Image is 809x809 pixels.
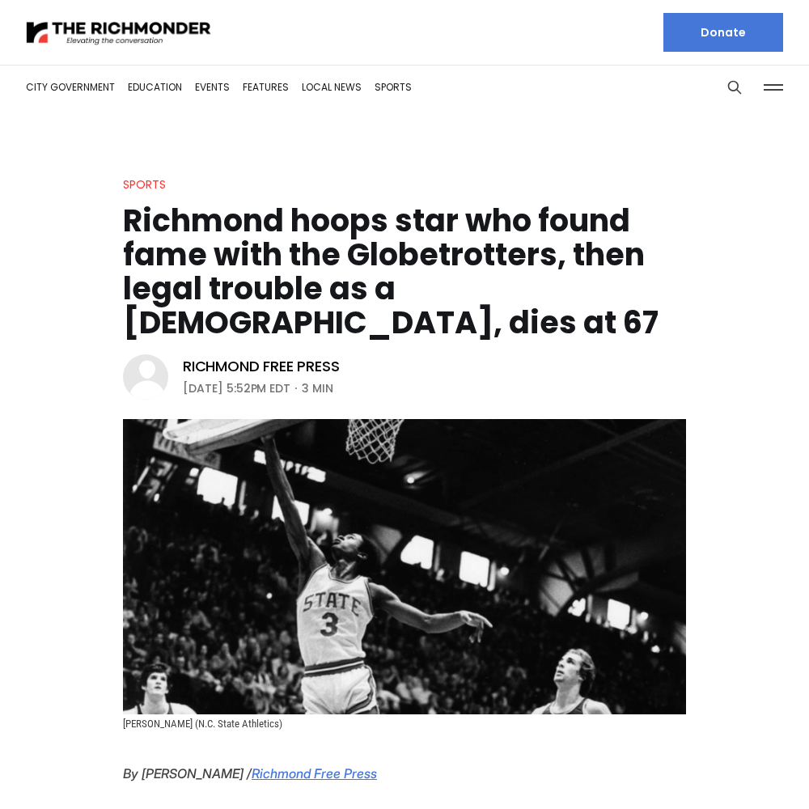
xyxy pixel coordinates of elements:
h1: Richmond hoops star who found fame with the Globetrotters, then legal trouble as a [DEMOGRAPHIC_D... [123,204,686,340]
a: Richmond Free Press [183,357,340,376]
a: Events [195,80,230,94]
a: Education [128,80,182,94]
a: Local News [302,80,362,94]
button: Search this site [722,75,747,100]
a: Sports [123,176,166,193]
em: By [PERSON_NAME] / [123,765,252,781]
a: Donate [663,13,783,52]
span: 3 min [302,379,333,398]
img: The Richmonder [26,19,212,47]
img: Richmond hoops star who found fame with the Globetrotters, then legal trouble as a pastor, dies a... [123,419,686,714]
a: Features [243,80,289,94]
span: [PERSON_NAME] (N.C. State Athletics) [123,718,282,730]
a: City Government [26,80,115,94]
time: [DATE] 5:52PM EDT [183,379,290,398]
a: Richmond Free Press [252,765,377,781]
iframe: portal-trigger [672,730,809,809]
a: Sports [375,80,412,94]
